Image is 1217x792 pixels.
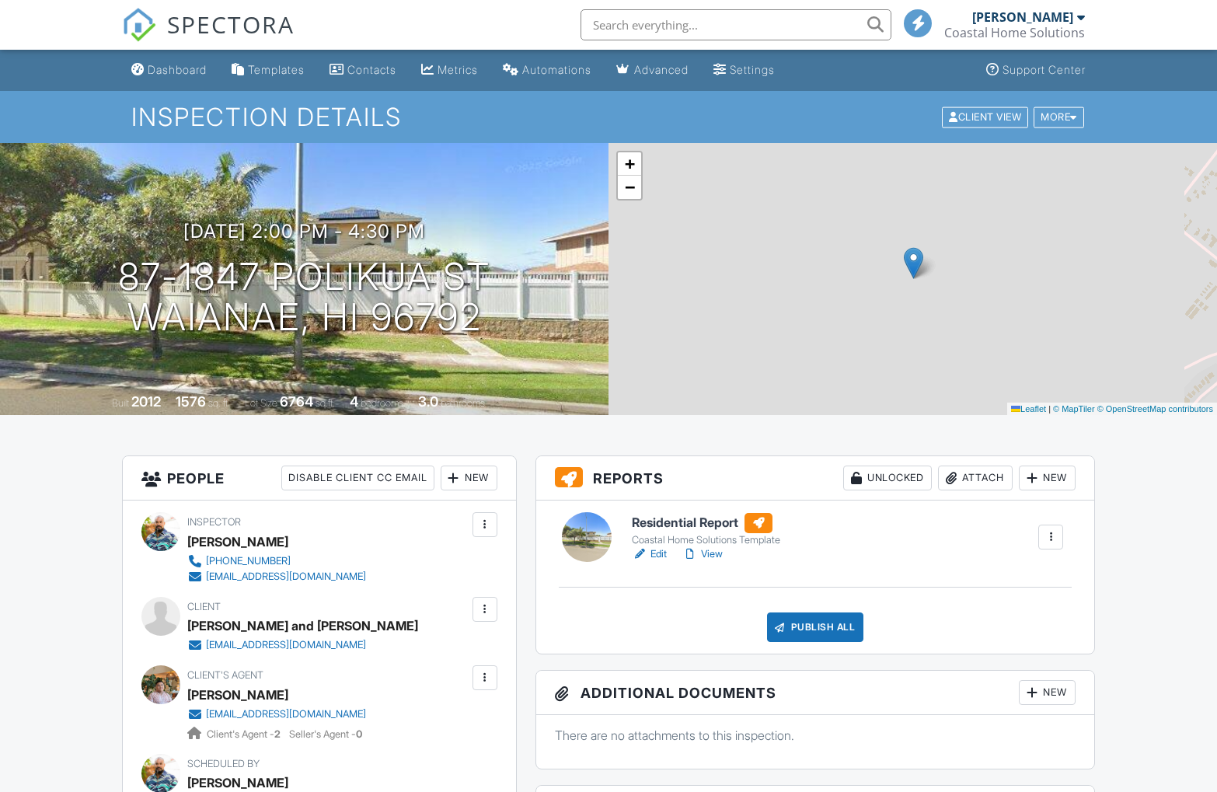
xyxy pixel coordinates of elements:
input: Search everything... [581,9,891,40]
div: [PERSON_NAME] [187,530,288,553]
a: View [682,546,723,562]
div: 2012 [131,393,161,410]
div: [PERSON_NAME] and [PERSON_NAME] [187,614,418,637]
a: [EMAIL_ADDRESS][DOMAIN_NAME] [187,707,366,722]
div: Disable Client CC Email [281,466,434,490]
span: Inspector [187,516,241,528]
h1: Inspection Details [131,103,1085,131]
div: [EMAIL_ADDRESS][DOMAIN_NAME] [206,708,366,720]
div: Automations [522,63,591,76]
h3: Additional Documents [536,671,1095,715]
div: [EMAIL_ADDRESS][DOMAIN_NAME] [206,570,366,583]
span: Client [187,601,221,612]
a: Dashboard [125,56,213,85]
img: The Best Home Inspection Software - Spectora [122,8,156,42]
a: Metrics [415,56,484,85]
a: Automations (Basic) [497,56,598,85]
div: Coastal Home Solutions [944,25,1085,40]
div: 4 [350,393,358,410]
a: [EMAIL_ADDRESS][DOMAIN_NAME] [187,569,366,584]
div: More [1034,106,1084,127]
div: Support Center [1003,63,1086,76]
a: Advanced [610,56,695,85]
div: New [441,466,497,490]
div: [PERSON_NAME] [972,9,1073,25]
span: sq.ft. [316,397,335,409]
a: SPECTORA [122,21,295,54]
span: sq. ft. [208,397,230,409]
strong: 0 [356,728,362,740]
span: bathrooms [441,397,485,409]
span: bedrooms [361,397,403,409]
div: Dashboard [148,63,207,76]
div: Advanced [634,63,689,76]
div: 6764 [280,393,313,410]
h3: [DATE] 2:00 pm - 4:30 pm [183,221,425,242]
a: [EMAIL_ADDRESS][DOMAIN_NAME] [187,637,406,653]
div: Settings [730,63,775,76]
a: Edit [632,546,667,562]
div: Contacts [347,63,396,76]
a: [PERSON_NAME] [187,683,288,707]
a: © OpenStreetMap contributors [1097,404,1213,413]
a: Zoom out [618,176,641,199]
span: | [1048,404,1051,413]
div: Unlocked [843,466,932,490]
span: Client's Agent - [207,728,283,740]
span: Seller's Agent - [289,728,362,740]
p: There are no attachments to this inspection. [555,727,1076,744]
a: Contacts [323,56,403,85]
a: © MapTiler [1053,404,1095,413]
a: Zoom in [618,152,641,176]
div: Publish All [767,612,864,642]
div: 1576 [176,393,206,410]
div: Attach [938,466,1013,490]
h3: People [123,456,516,501]
span: Lot Size [245,397,277,409]
a: Templates [225,56,311,85]
div: [PHONE_NUMBER] [206,555,291,567]
h6: Residential Report [632,513,780,533]
a: Support Center [980,56,1092,85]
span: Scheduled By [187,758,260,769]
div: Client View [942,106,1028,127]
img: Marker [904,247,923,279]
span: − [625,177,635,197]
div: Templates [248,63,305,76]
div: New [1019,680,1076,705]
div: 3.0 [418,393,438,410]
a: Leaflet [1011,404,1046,413]
a: Settings [707,56,781,85]
h3: Reports [536,456,1095,501]
div: Coastal Home Solutions Template [632,534,780,546]
span: Built [112,397,129,409]
span: SPECTORA [167,8,295,40]
h1: 87-1847 Polikua St Waianae, HI 96792 [118,256,490,339]
a: Residential Report Coastal Home Solutions Template [632,513,780,547]
a: [PHONE_NUMBER] [187,553,366,569]
div: New [1019,466,1076,490]
span: Client's Agent [187,669,263,681]
span: + [625,154,635,173]
div: Metrics [438,63,478,76]
a: Client View [940,110,1032,122]
strong: 2 [274,728,281,740]
div: [EMAIL_ADDRESS][DOMAIN_NAME] [206,639,366,651]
